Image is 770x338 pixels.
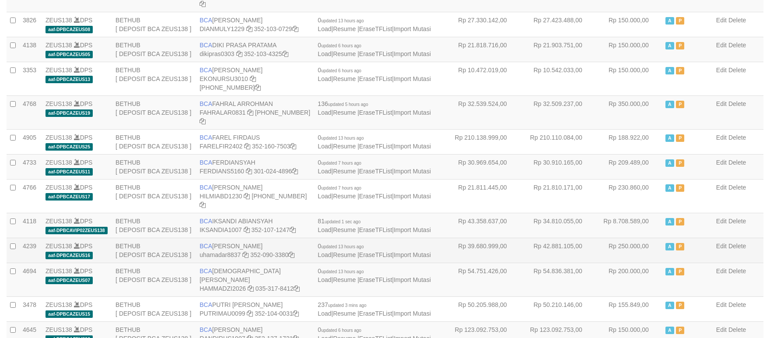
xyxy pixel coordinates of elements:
[359,75,392,82] a: EraseTFList
[520,12,595,37] td: Rp 27.423.488,00
[716,159,727,166] a: Edit
[665,17,674,25] span: Active
[333,109,356,116] a: Resume
[359,109,392,116] a: EraseTFList
[394,50,431,57] a: Import Mutasi
[333,310,356,317] a: Resume
[199,243,212,250] span: BCA
[199,301,212,308] span: BCA
[520,37,595,62] td: Rp 21.903.751,00
[595,129,662,154] td: Rp 188.922,00
[318,100,368,107] span: 136
[294,285,300,292] a: Copy 0353178412 to clipboard
[196,263,314,296] td: [DEMOGRAPHIC_DATA][PERSON_NAME] 035-317-8412
[196,62,314,95] td: [PERSON_NAME] [PHONE_NUMBER]
[199,100,212,107] span: BCA
[318,100,430,116] span: | | |
[333,276,356,283] a: Resume
[288,251,294,258] a: Copy 3520903380 to clipboard
[728,159,746,166] a: Delete
[45,143,93,151] span: aaf-DPBCAZEUS25
[520,95,595,129] td: Rp 32.509.237,00
[318,326,361,333] span: 0
[716,184,727,191] a: Edit
[196,179,314,213] td: [PERSON_NAME] [PHONE_NUMBER]
[196,129,314,154] td: FAREL FIRDAUS 352-160-7503
[248,285,254,292] a: Copy HAMMADZI2026 to clipboard
[45,193,93,201] span: aaf-DPBCAZEUS17
[112,62,196,95] td: BETHUB [ DEPOSIT BCA ZEUS138 ]
[318,268,364,275] span: 0
[19,179,42,213] td: 4766
[665,243,674,250] span: Active
[45,310,93,318] span: aaf-DPBCAZEUS15
[359,226,392,233] a: EraseTFList
[665,218,674,225] span: Active
[595,263,662,296] td: Rp 200.000,00
[676,302,685,309] span: Paused
[199,0,206,7] a: Copy 8692458639 to clipboard
[196,95,314,129] td: FAHRAL ARROHMAN [PHONE_NUMBER]
[199,109,245,116] a: FAHRALAR0831
[45,268,72,275] a: ZEUS138
[676,243,685,250] span: Paused
[318,42,361,49] span: 0
[318,184,361,191] span: 0
[321,68,361,73] span: updated 6 hours ago
[665,327,674,334] span: Active
[196,12,314,37] td: [PERSON_NAME] 352-103-0729
[595,12,662,37] td: Rp 150.000,00
[728,17,746,24] a: Delete
[716,326,727,333] a: Edit
[42,129,112,154] td: DPS
[728,134,746,141] a: Delete
[45,76,93,83] span: aaf-DPBCAZEUS13
[445,213,520,238] td: Rp 43.358.637,00
[728,326,746,333] a: Delete
[359,193,392,200] a: EraseTFList
[42,238,112,263] td: DPS
[333,226,356,233] a: Resume
[595,296,662,321] td: Rp 155.849,00
[45,26,93,33] span: aaf-DPBCAZEUS08
[45,109,93,117] span: aaf-DPBCAZEUS19
[359,50,392,57] a: EraseTFList
[19,62,42,95] td: 3353
[676,101,685,108] span: Paused
[196,238,314,263] td: [PERSON_NAME] 352-090-3380
[244,143,250,150] a: Copy FARELFIR2402 to clipboard
[676,17,685,25] span: Paused
[394,226,431,233] a: Import Mutasi
[199,17,212,24] span: BCA
[359,251,392,258] a: EraseTFList
[45,100,72,107] a: ZEUS138
[196,37,314,62] td: DIKI PRASA PRATAMA 352-103-4325
[112,154,196,179] td: BETHUB [ DEPOSIT BCA ZEUS138 ]
[318,17,364,24] span: 0
[318,143,331,150] a: Load
[445,296,520,321] td: Rp 50.205.988,00
[321,43,361,48] span: updated 6 hours ago
[247,109,253,116] a: Copy FAHRALAR0831 to clipboard
[45,277,93,284] span: aaf-DPBCAZEUS07
[325,219,360,224] span: updated 1 sec ago
[199,326,212,333] span: BCA
[19,154,42,179] td: 4733
[199,75,248,82] a: EKONURSU3010
[445,238,520,263] td: Rp 39.680.999,00
[318,218,430,233] span: | | |
[318,301,430,317] span: | | |
[676,268,685,275] span: Paused
[42,37,112,62] td: DPS
[19,129,42,154] td: 4905
[520,213,595,238] td: Rp 34.810.055,00
[716,243,727,250] a: Edit
[318,67,430,82] span: | | |
[728,100,746,107] a: Delete
[333,25,356,32] a: Resume
[112,12,196,37] td: BETHUB [ DEPOSIT BCA ZEUS138 ]
[318,168,331,175] a: Load
[255,84,261,91] a: Copy 4062302392 to clipboard
[199,118,206,125] a: Copy 5665095158 to clipboard
[665,134,674,142] span: Active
